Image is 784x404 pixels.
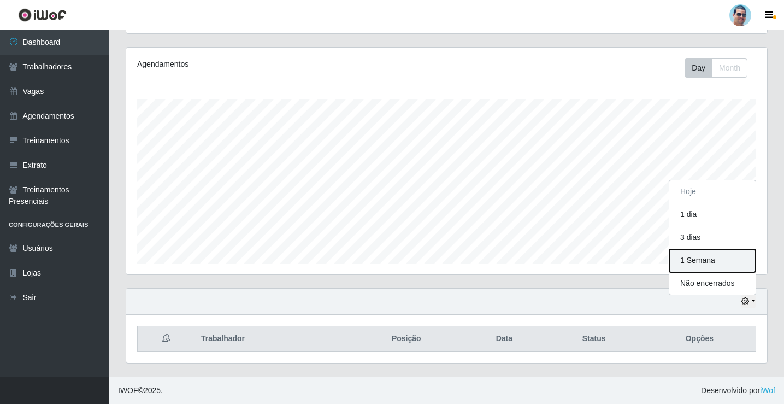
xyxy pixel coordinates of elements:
[669,249,756,272] button: 1 Semana
[669,226,756,249] button: 3 dias
[669,180,756,203] button: Hoje
[701,385,775,396] span: Desenvolvido por
[712,58,747,78] button: Month
[194,326,349,352] th: Trabalhador
[685,58,712,78] button: Day
[118,386,138,395] span: IWOF
[669,203,756,226] button: 1 dia
[644,326,756,352] th: Opções
[760,386,775,395] a: iWof
[685,58,747,78] div: First group
[118,385,163,396] span: © 2025 .
[669,272,756,295] button: Não encerrados
[18,8,67,22] img: CoreUI Logo
[685,58,756,78] div: Toolbar with button groups
[349,326,464,352] th: Posição
[137,58,386,70] div: Agendamentos
[464,326,544,352] th: Data
[545,326,644,352] th: Status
